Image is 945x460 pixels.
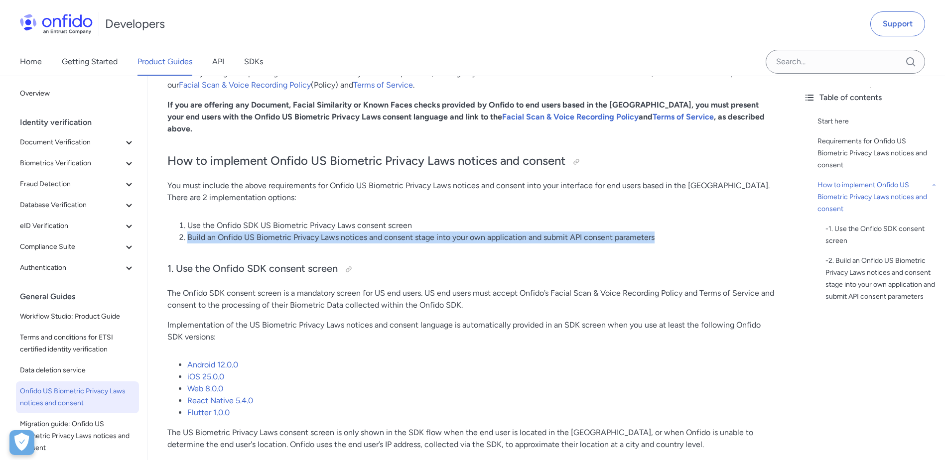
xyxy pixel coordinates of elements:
span: Terms and conditions for ETSI certified identity verification [20,332,135,355]
button: Compliance Suite [16,237,139,257]
a: Facial Scan & Voice Recording Policy [502,112,639,121]
div: Identity verification [20,113,143,132]
div: - 1. Use the Onfido SDK consent screen [825,223,937,247]
p: You must include the above requirements for Onfido US Biometric Privacy Laws notices and consent ... [167,180,776,204]
a: React Native 5.4.0 [187,396,253,405]
a: Migration guide: Onfido US Biometric Privacy Laws notices and consent [16,414,139,458]
a: Requirements for Onfido US Biometric Privacy Laws notices and consent [817,135,937,171]
a: Onfido US Biometric Privacy Laws notices and consent [16,381,139,413]
input: Onfido search input field [766,50,925,74]
span: Workflow Studio: Product Guide [20,311,135,323]
button: Document Verification [16,132,139,152]
a: Start here [817,115,937,127]
p: * You may change the phrasing to be consistent with your user experience, as long as you obtain c... [167,67,776,91]
span: Document Verification [20,136,123,148]
button: Authentication [16,258,139,278]
span: Compliance Suite [20,241,123,253]
h2: How to implement Onfido US Biometric Privacy Laws notices and consent [167,153,776,170]
li: Use the Onfido SDK US Biometric Privacy Laws consent screen [187,220,776,231]
h3: 1. Use the Onfido SDK consent screen [167,261,776,277]
a: Overview [16,84,139,104]
a: iOS 25.0.0 [187,372,224,381]
span: Biometrics Verification [20,157,123,169]
a: -1. Use the Onfido SDK consent screen [825,223,937,247]
span: Migration guide: Onfido US Biometric Privacy Laws notices and consent [20,418,135,454]
button: Fraud Detection [16,174,139,194]
a: Terms of Service [353,80,413,90]
button: eID Verification [16,216,139,236]
span: Onfido US Biometric Privacy Laws notices and consent [20,385,135,409]
a: Product Guides [137,48,192,76]
p: Implementation of the US Biometric Privacy Laws notices and consent language is automatically pro... [167,319,776,343]
strong: If you are offering any Document, Facial Similarity or Known Faces checks provided by Onfido to e... [167,100,765,133]
h1: Developers [105,16,165,32]
a: Terms of Service [653,112,714,121]
a: Terms and conditions for ETSI certified identity verification [16,328,139,359]
button: Open Preferences [9,430,34,455]
div: Table of contents [804,92,937,104]
a: Workflow Studio: Product Guide [16,307,139,327]
a: Data deletion service [16,360,139,380]
span: Authentication [20,262,123,274]
a: Getting Started [62,48,118,76]
a: Flutter 1.0.0 [187,408,230,417]
span: eID Verification [20,220,123,232]
button: Database Verification [16,195,139,215]
button: Biometrics Verification [16,153,139,173]
a: Web 8.0.0 [187,384,223,393]
span: Fraud Detection [20,178,123,190]
div: - 2. Build an Onfido US Biometric Privacy Laws notices and consent stage into your own applicatio... [825,255,937,303]
img: Onfido Logo [20,14,93,34]
a: Facial Scan & Voice Recording Policy [179,80,311,90]
p: The US Biometric Privacy Laws consent screen is only shown in the SDK flow when the end user is l... [167,427,776,451]
p: The Onfido SDK consent screen is a mandatory screen for US end users. US end users must accept On... [167,287,776,311]
a: Support [870,11,925,36]
a: API [212,48,224,76]
div: General Guides [20,287,143,307]
a: Home [20,48,42,76]
span: Overview [20,88,135,100]
span: Data deletion service [20,364,135,376]
a: How to implement Onfido US Biometric Privacy Laws notices and consent [817,179,937,215]
span: Database Verification [20,199,123,211]
div: Cookie Preferences [9,430,34,455]
a: SDKs [244,48,263,76]
li: Build an Onfido US Biometric Privacy Laws notices and consent stage into your own application and... [187,231,776,243]
a: -2. Build an Onfido US Biometric Privacy Laws notices and consent stage into your own application... [825,255,937,303]
a: Android 12.0.0 [187,360,238,369]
